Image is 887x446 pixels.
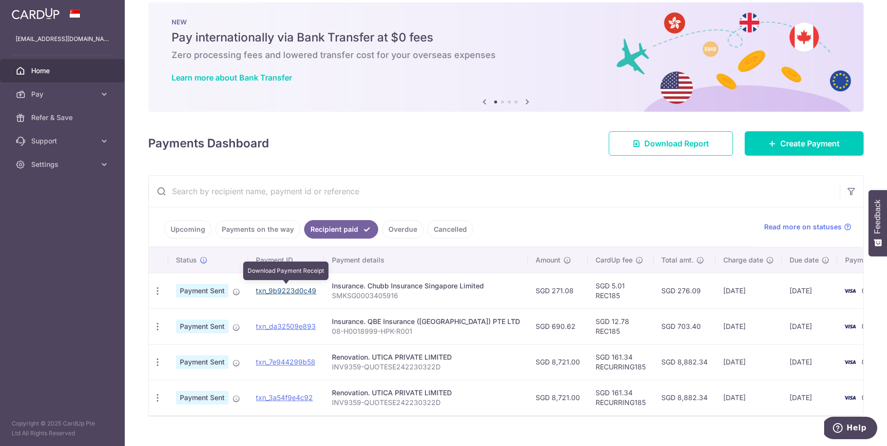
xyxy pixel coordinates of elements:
[609,131,733,156] a: Download Report
[172,49,840,61] h6: Zero processing fees and lowered transfer cost for your overseas expenses
[31,113,96,122] span: Refer & Save
[256,393,313,402] a: txn_3a54f9e4c92
[840,321,860,332] img: Bank Card
[148,135,269,152] h4: Payments Dashboard
[176,284,229,298] span: Payment Sent
[16,34,109,44] p: [EMAIL_ADDRESS][DOMAIN_NAME]
[661,255,694,265] span: Total amt.
[782,344,837,380] td: [DATE]
[745,131,864,156] a: Create Payment
[12,8,59,20] img: CardUp
[644,138,709,149] span: Download Report
[715,380,782,415] td: [DATE]
[588,344,654,380] td: SGD 161.34 RECURRING185
[873,200,882,234] span: Feedback
[31,66,96,76] span: Home
[332,388,520,398] div: Renovation. UTICA PRIVATE LIMITED
[31,160,96,169] span: Settings
[243,262,328,280] div: Download Payment Receipt
[840,356,860,368] img: Bank Card
[862,322,879,330] span: 0396
[256,286,316,295] a: txn_9b9223d0c49
[840,285,860,297] img: Bank Card
[588,380,654,415] td: SGD 161.34 RECURRING185
[862,393,879,402] span: 0396
[862,358,879,366] span: 0396
[528,380,588,415] td: SGD 8,721.00
[840,392,860,404] img: Bank Card
[764,222,842,232] span: Read more on statuses
[176,320,229,333] span: Payment Sent
[782,308,837,344] td: [DATE]
[528,308,588,344] td: SGD 690.62
[764,222,851,232] a: Read more on statuses
[654,273,715,308] td: SGD 276.09
[782,273,837,308] td: [DATE]
[31,89,96,99] span: Pay
[176,355,229,369] span: Payment Sent
[588,308,654,344] td: SGD 12.78 REC185
[172,73,292,82] a: Learn more about Bank Transfer
[31,136,96,146] span: Support
[715,308,782,344] td: [DATE]
[172,30,840,45] h5: Pay internationally via Bank Transfer at $0 fees
[248,247,324,273] th: Payment ID
[332,352,520,362] div: Renovation. UTICA PRIVATE LIMITED
[824,417,877,441] iframe: Opens a widget where you can find more information
[427,220,473,239] a: Cancelled
[172,18,840,26] p: NEW
[324,247,528,273] th: Payment details
[176,391,229,405] span: Payment Sent
[654,344,715,380] td: SGD 8,882.34
[528,344,588,380] td: SGD 8,721.00
[536,255,560,265] span: Amount
[332,326,520,336] p: 08-H0018999-HPK-R001
[256,358,315,366] a: txn_7e944299b58
[780,138,840,149] span: Create Payment
[862,286,879,295] span: 0396
[215,220,300,239] a: Payments on the way
[149,176,840,207] input: Search by recipient name, payment id or reference
[332,398,520,407] p: INV9359-QUOTESE242230322D
[782,380,837,415] td: [DATE]
[256,322,316,330] a: txn_da32509e893
[596,255,633,265] span: CardUp fee
[715,273,782,308] td: [DATE]
[304,220,378,239] a: Recipient paid
[332,317,520,326] div: Insurance. QBE Insurance ([GEOGRAPHIC_DATA]) PTE LTD
[148,2,864,112] img: Bank transfer banner
[528,273,588,308] td: SGD 271.08
[332,281,520,291] div: Insurance. Chubb Insurance Singapore Limited
[176,255,197,265] span: Status
[164,220,212,239] a: Upcoming
[382,220,424,239] a: Overdue
[715,344,782,380] td: [DATE]
[332,291,520,301] p: SMKSG0003405916
[654,308,715,344] td: SGD 703.40
[588,273,654,308] td: SGD 5.01 REC185
[868,190,887,256] button: Feedback - Show survey
[723,255,763,265] span: Charge date
[332,362,520,372] p: INV9359-QUOTESE242230322D
[654,380,715,415] td: SGD 8,882.34
[790,255,819,265] span: Due date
